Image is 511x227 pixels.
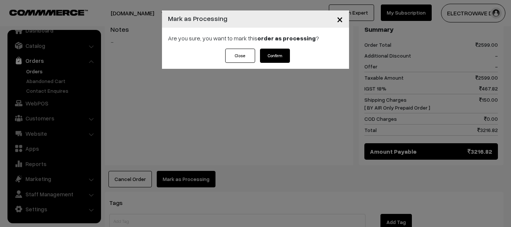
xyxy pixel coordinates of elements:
div: Are you sure, you want to mark this ? [162,28,349,49]
h4: Mark as Processing [168,13,227,24]
button: Close [331,7,349,31]
strong: order as processing [257,34,316,42]
span: × [337,12,343,26]
button: Close [225,49,255,63]
button: Confirm [260,49,290,63]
